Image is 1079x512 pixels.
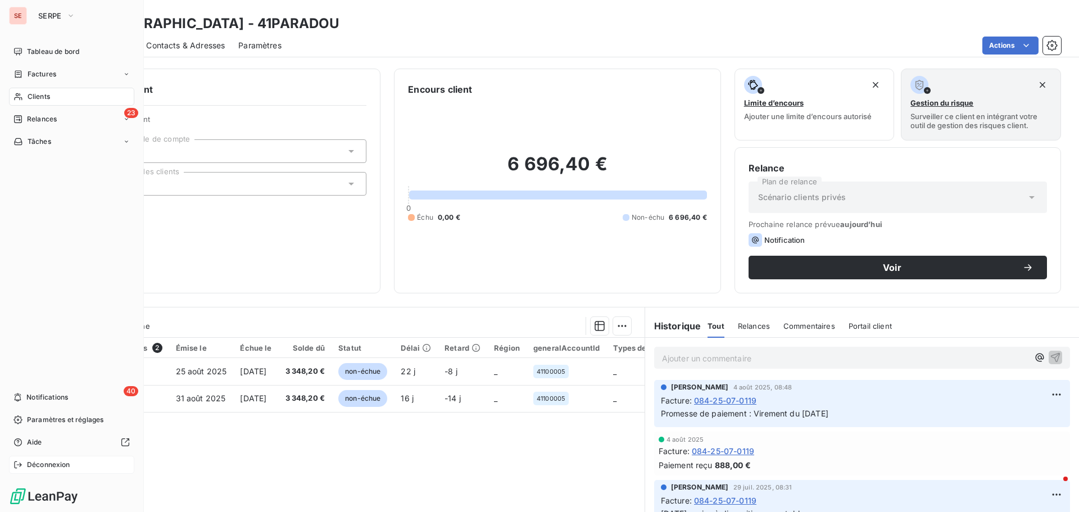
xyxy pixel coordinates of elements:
[28,137,51,147] span: Tâches
[671,382,729,392] span: [PERSON_NAME]
[176,393,226,403] span: 31 août 2025
[738,321,770,330] span: Relances
[146,40,225,51] span: Contacts & Adresses
[408,153,706,187] h2: 6 696,40 €
[1041,474,1068,501] iframe: Intercom live chat
[661,409,828,418] span: Promesse de paiement : Virement du [DATE]
[240,393,266,403] span: [DATE]
[68,83,366,96] h6: Informations client
[613,393,616,403] span: _
[27,114,57,124] span: Relances
[27,415,103,425] span: Paramètres et réglages
[744,98,804,107] span: Limite d’encours
[401,343,431,352] div: Délai
[671,482,729,492] span: [PERSON_NAME]
[285,343,325,352] div: Solde dû
[762,263,1022,272] span: Voir
[176,366,227,376] span: 25 août 2025
[783,321,835,330] span: Commentaires
[632,212,664,223] span: Non-échu
[9,7,27,25] div: SE
[99,13,339,34] h3: [GEOGRAPHIC_DATA] - 41PARADOU
[982,37,1039,55] button: Actions
[735,69,895,141] button: Limite d’encoursAjouter une limite d’encours autorisé
[715,459,751,471] span: 888,00 €
[27,437,42,447] span: Aide
[758,192,846,203] span: Scénario clients privés
[445,393,461,403] span: -14 j
[494,366,497,376] span: _
[285,366,325,377] span: 3 348,20 €
[338,343,387,352] div: Statut
[285,393,325,404] span: 3 348,20 €
[494,393,497,403] span: _
[645,319,701,333] h6: Historique
[26,392,68,402] span: Notifications
[438,212,460,223] span: 0,00 €
[27,460,70,470] span: Déconnexion
[38,11,62,20] span: SERPE
[613,366,616,376] span: _
[401,393,414,403] span: 16 j
[694,395,756,406] span: 084-25-07-0119
[90,115,366,130] span: Propriétés Client
[849,321,892,330] span: Portail client
[749,161,1047,175] h6: Relance
[238,40,282,51] span: Paramètres
[417,212,433,223] span: Échu
[661,495,692,506] span: Facture :
[494,343,520,352] div: Région
[445,366,457,376] span: -8 j
[240,366,266,376] span: [DATE]
[338,363,387,380] span: non-échue
[338,390,387,407] span: non-échue
[408,83,472,96] h6: Encours client
[749,256,1047,279] button: Voir
[28,92,50,102] span: Clients
[124,108,138,118] span: 23
[733,384,792,391] span: 4 août 2025, 08:48
[708,321,724,330] span: Tout
[613,343,693,352] div: Types de contentieux
[27,47,79,57] span: Tableau de bord
[28,69,56,79] span: Factures
[406,203,411,212] span: 0
[533,343,600,352] div: generalAccountId
[445,343,480,352] div: Retard
[910,112,1051,130] span: Surveiller ce client en intégrant votre outil de gestion des risques client.
[692,445,754,457] span: 084-25-07-0119
[749,220,1047,229] span: Prochaine relance prévue
[537,395,565,402] span: 41100005
[9,433,134,451] a: Aide
[669,212,707,223] span: 6 696,40 €
[240,343,271,352] div: Échue le
[152,343,162,353] span: 2
[910,98,973,107] span: Gestion du risque
[401,366,415,376] span: 22 j
[764,235,805,244] span: Notification
[659,459,713,471] span: Paiement reçu
[694,495,756,506] span: 084-25-07-0119
[744,112,872,121] span: Ajouter une limite d’encours autorisé
[661,395,692,406] span: Facture :
[667,436,704,443] span: 4 août 2025
[901,69,1061,141] button: Gestion du risqueSurveiller ce client en intégrant votre outil de gestion des risques client.
[176,343,227,352] div: Émise le
[124,386,138,396] span: 40
[659,445,690,457] span: Facture :
[537,368,565,375] span: 41100005
[840,220,882,229] span: aujourd’hui
[9,487,79,505] img: Logo LeanPay
[733,484,792,491] span: 29 juil. 2025, 08:31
